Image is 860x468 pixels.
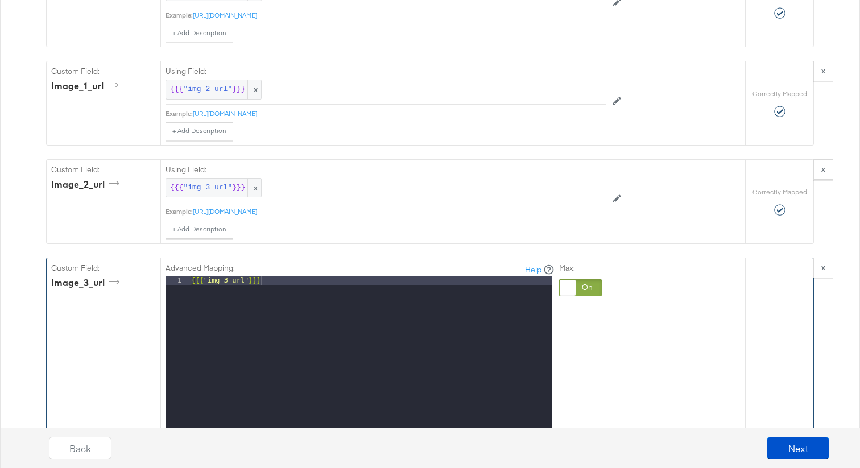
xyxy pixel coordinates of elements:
span: {{{ [170,183,183,193]
div: image_3_url [51,276,123,289]
label: Advanced Mapping: [166,263,235,274]
button: x [813,159,833,180]
button: Next [767,437,829,459]
span: }}} [232,84,245,95]
span: {{{ [170,84,183,95]
span: }}} [232,183,245,193]
button: + Add Description [166,221,233,239]
button: x [813,258,833,278]
label: Custom Field: [51,66,156,77]
strong: x [821,164,825,174]
div: image_1_url [51,80,122,93]
a: [URL][DOMAIN_NAME] [193,207,257,216]
label: Max: [559,263,602,274]
button: + Add Description [166,122,233,140]
span: "img_2_url" [183,84,232,95]
span: x [247,179,261,197]
label: Using Field: [166,164,606,175]
div: Example: [166,109,193,118]
strong: x [821,65,825,76]
a: Help [525,264,541,275]
button: Back [49,437,111,459]
div: 1 [166,276,189,285]
div: Example: [166,207,193,216]
a: [URL][DOMAIN_NAME] [193,11,257,19]
span: x [247,80,261,99]
label: Custom Field: [51,263,156,274]
div: image_2_url [51,178,123,191]
label: Correctly Mapped [753,89,807,98]
div: Example: [166,11,193,20]
span: "img_3_url" [183,183,232,193]
a: [URL][DOMAIN_NAME] [193,109,257,118]
button: + Add Description [166,24,233,42]
label: Using Field: [166,66,606,77]
label: Custom Field: [51,164,156,175]
strong: x [821,262,825,272]
label: Correctly Mapped [753,188,807,197]
button: x [813,61,833,81]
